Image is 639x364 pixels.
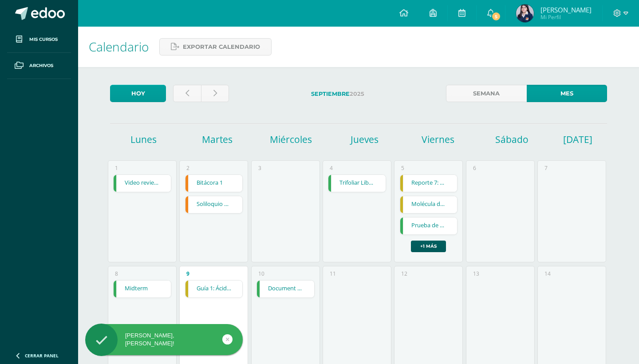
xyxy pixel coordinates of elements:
[185,281,243,297] a: Guía 1: Ácidos nucleicos
[185,174,243,192] div: Bitácora 1 | Tarea
[25,352,59,359] span: Cerrar panel
[446,85,526,102] a: Semana
[185,280,243,298] div: Guía 1: Ácidos nucleicos | Tarea
[115,270,118,277] div: 8
[186,270,189,277] div: 9
[400,217,458,235] div: Prueba de ortografía | Tarea
[403,133,474,146] h1: Viernes
[544,164,548,172] div: 7
[85,332,243,348] div: [PERSON_NAME], [PERSON_NAME]!
[400,174,458,192] div: Reporte 7: Tejidos animales | Tarea
[236,85,439,103] label: 2025
[400,196,458,214] div: Molécula de ADN | Tarea
[113,280,171,298] div: Midterm | Tarea
[473,164,476,172] div: 6
[473,270,479,277] div: 13
[256,133,327,146] h1: Miércoles
[563,133,574,146] h1: [DATE]
[114,175,171,192] a: Video review creation
[115,164,118,172] div: 1
[108,133,179,146] h1: Lunes
[540,5,592,14] span: [PERSON_NAME]
[7,27,71,53] a: Mis cursos
[258,270,264,277] div: 10
[330,164,333,172] div: 4
[89,38,149,55] span: Calendario
[544,270,551,277] div: 14
[491,12,501,21] span: 5
[411,241,446,252] a: +1 más
[328,174,386,192] div: Trifoliar Libro 10 min | Tarea
[540,13,592,21] span: Mi Perfil
[311,91,350,97] strong: Septiembre
[400,196,458,213] a: Molécula de ADN
[185,175,243,192] a: Bitácora 1
[183,39,260,55] span: Exportar calendario
[185,196,243,213] a: Soliloquio del Individuo
[527,85,607,102] a: Mes
[400,175,458,192] a: Reporte 7: Tejidos animales
[29,36,58,43] span: Mis cursos
[516,4,534,22] img: d6b37b6aa8ed15d1aac9cd0ea77178f5.png
[110,85,166,102] a: Hoy
[258,164,261,172] div: 3
[400,218,458,234] a: Prueba de ortografía
[7,53,71,79] a: Archivos
[329,133,400,146] h1: Jueves
[159,38,272,55] a: Exportar calendario
[257,281,314,297] a: Document of past and present habits and states
[186,164,189,172] div: 2
[401,164,404,172] div: 5
[185,196,243,214] div: Soliloquio del Individuo | Tarea
[330,270,336,277] div: 11
[477,133,548,146] h1: Sábado
[182,133,253,146] h1: Martes
[256,280,315,298] div: Document of past and present habits and states | Tarea
[29,62,53,69] span: Archivos
[328,175,386,192] a: Trifoliar Libro 10 min
[401,270,407,277] div: 12
[114,281,171,297] a: Midterm
[113,174,171,192] div: Video review creation | Tarea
